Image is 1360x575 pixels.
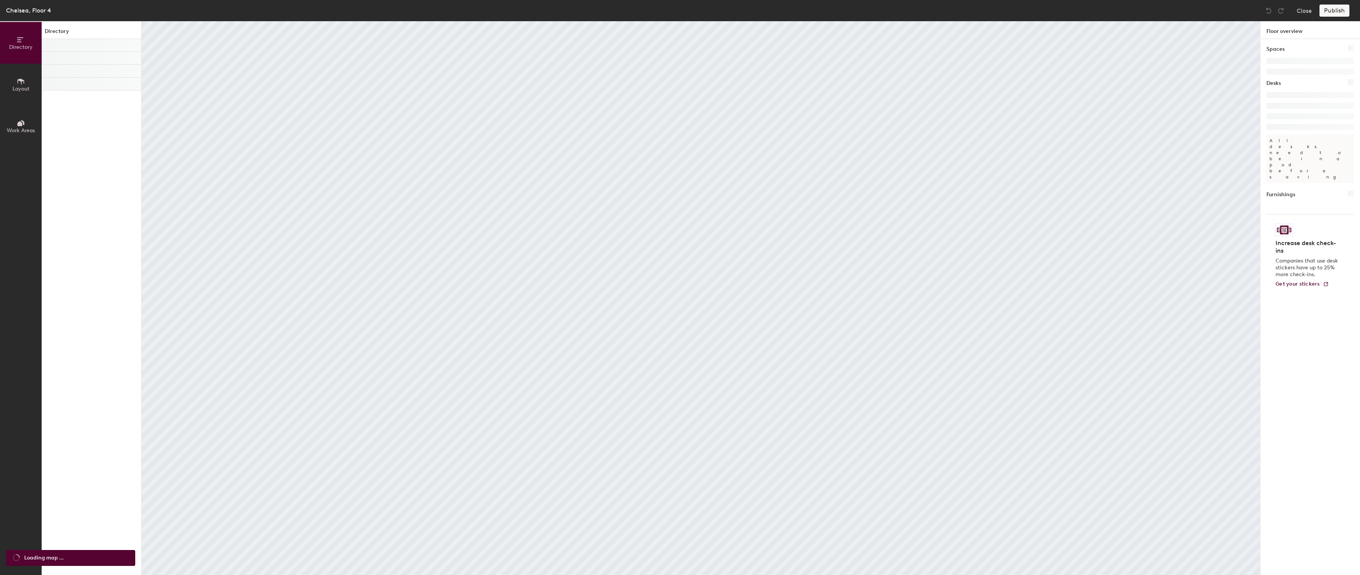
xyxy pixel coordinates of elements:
[1276,258,1340,278] p: Companies that use desk stickers have up to 25% more check-ins.
[1277,7,1285,14] img: Redo
[1260,21,1360,39] h1: Floor overview
[24,554,64,562] span: Loading map ...
[13,86,30,92] span: Layout
[42,27,141,39] h1: Directory
[1276,281,1320,287] span: Get your stickers
[1265,7,1272,14] img: Undo
[1266,45,1285,53] h1: Spaces
[1276,239,1340,255] h4: Increase desk check-ins
[7,127,35,134] span: Work Areas
[9,44,33,50] span: Directory
[1276,281,1329,287] a: Get your stickers
[1266,191,1295,199] h1: Furnishings
[1266,134,1354,183] p: All desks need to be in a pod before saving
[1276,223,1293,236] img: Sticker logo
[1297,5,1312,17] button: Close
[6,6,51,15] div: Chelsea, Floor 4
[1266,79,1281,87] h1: Desks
